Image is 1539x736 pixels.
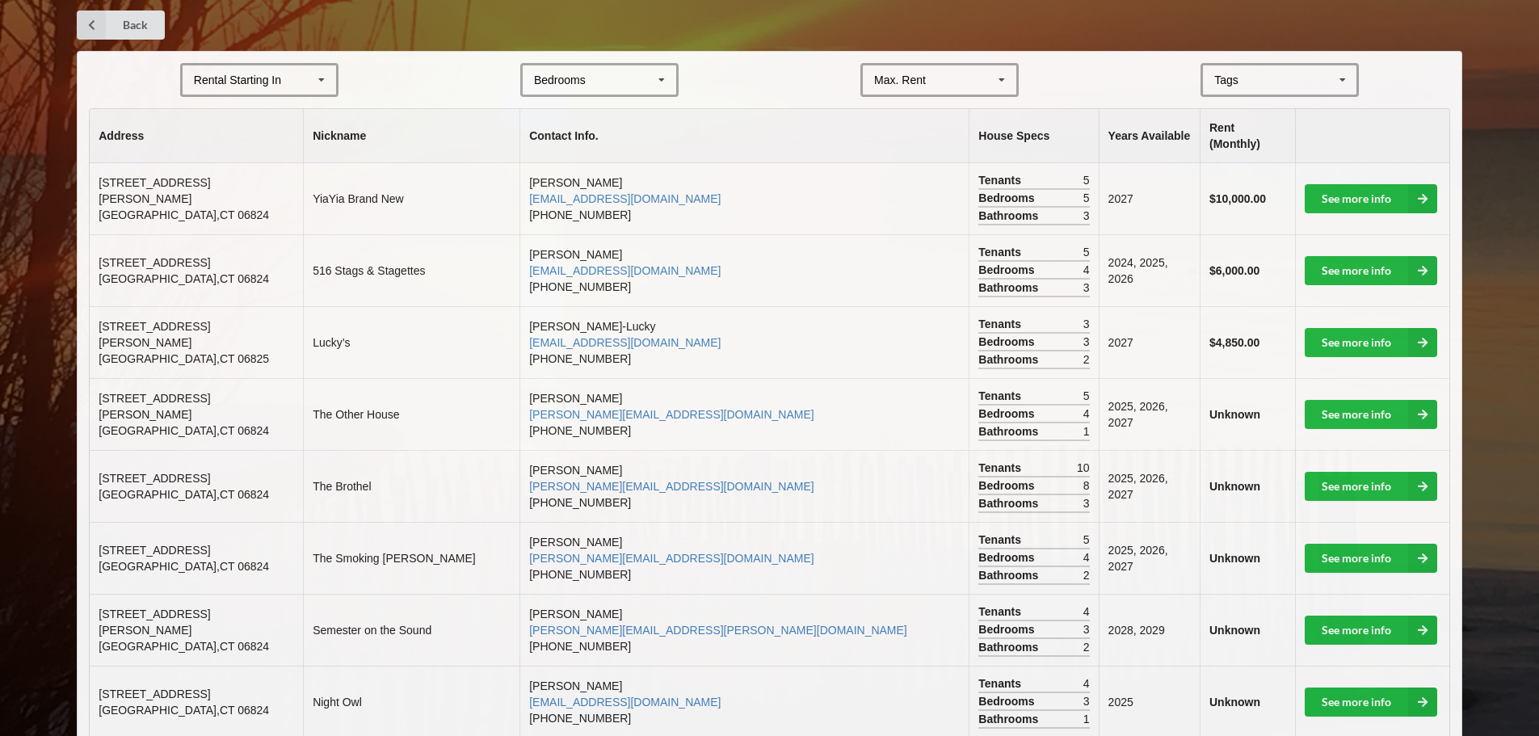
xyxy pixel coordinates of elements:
[99,608,210,637] span: [STREET_ADDRESS][PERSON_NAME]
[99,688,210,700] span: [STREET_ADDRESS]
[978,477,1038,494] span: Bedrooms
[1083,675,1090,692] span: 4
[978,549,1038,566] span: Bedrooms
[1209,264,1259,277] b: $6,000.00
[978,423,1042,439] span: Bathrooms
[978,495,1042,511] span: Bathrooms
[99,488,269,501] span: [GEOGRAPHIC_DATA] , CT 06824
[529,696,721,709] a: [EMAIL_ADDRESS][DOMAIN_NAME]
[1209,552,1260,565] b: Unknown
[99,560,269,573] span: [GEOGRAPHIC_DATA] , CT 06824
[1209,336,1259,349] b: $4,850.00
[99,208,269,221] span: [GEOGRAPHIC_DATA] , CT 06824
[1305,472,1437,501] a: See more info
[1099,234,1200,306] td: 2024, 2025, 2026
[1305,688,1437,717] a: See more info
[1210,71,1262,90] div: Tags
[519,522,969,594] td: [PERSON_NAME] [PHONE_NUMBER]
[529,192,721,205] a: [EMAIL_ADDRESS][DOMAIN_NAME]
[99,352,269,365] span: [GEOGRAPHIC_DATA] , CT 06825
[529,624,907,637] a: [PERSON_NAME][EMAIL_ADDRESS][PERSON_NAME][DOMAIN_NAME]
[978,693,1038,709] span: Bedrooms
[978,244,1025,260] span: Tenants
[1209,408,1260,421] b: Unknown
[978,334,1038,350] span: Bedrooms
[99,176,210,205] span: [STREET_ADDRESS][PERSON_NAME]
[978,208,1042,224] span: Bathrooms
[303,594,519,666] td: Semester on the Sound
[969,109,1098,163] th: House Specs
[99,640,269,653] span: [GEOGRAPHIC_DATA] , CT 06824
[1099,109,1200,163] th: Years Available
[1083,639,1090,655] span: 2
[1083,423,1090,439] span: 1
[1083,316,1090,332] span: 3
[1209,192,1266,205] b: $10,000.00
[978,711,1042,727] span: Bathrooms
[1083,280,1090,296] span: 3
[1083,351,1090,368] span: 2
[99,272,269,285] span: [GEOGRAPHIC_DATA] , CT 06824
[519,163,969,234] td: [PERSON_NAME] [PHONE_NUMBER]
[1083,262,1090,278] span: 4
[519,234,969,306] td: [PERSON_NAME] [PHONE_NUMBER]
[1305,400,1437,429] a: See more info
[1083,190,1090,206] span: 5
[1305,184,1437,213] a: See more info
[978,280,1042,296] span: Bathrooms
[978,621,1038,637] span: Bedrooms
[99,320,210,349] span: [STREET_ADDRESS][PERSON_NAME]
[519,594,969,666] td: [PERSON_NAME] [PHONE_NUMBER]
[1083,621,1090,637] span: 3
[1083,208,1090,224] span: 3
[1209,696,1260,709] b: Unknown
[99,392,210,421] span: [STREET_ADDRESS][PERSON_NAME]
[1083,244,1090,260] span: 5
[978,351,1042,368] span: Bathrooms
[978,675,1025,692] span: Tenants
[99,256,210,269] span: [STREET_ADDRESS]
[1083,388,1090,404] span: 5
[529,336,721,349] a: [EMAIL_ADDRESS][DOMAIN_NAME]
[90,109,303,163] th: Address
[1083,604,1090,620] span: 4
[1083,334,1090,350] span: 3
[1209,480,1260,493] b: Unknown
[1083,567,1090,583] span: 2
[1305,544,1437,573] a: See more info
[519,378,969,450] td: [PERSON_NAME] [PHONE_NUMBER]
[303,234,519,306] td: 516 Stags & Stagettes
[1200,109,1295,163] th: Rent (Monthly)
[1083,477,1090,494] span: 8
[1099,163,1200,234] td: 2027
[1083,532,1090,548] span: 5
[303,450,519,522] td: The Brothel
[303,522,519,594] td: The Smoking [PERSON_NAME]
[519,306,969,378] td: [PERSON_NAME]-Lucky [PHONE_NUMBER]
[1083,172,1090,188] span: 5
[529,552,814,565] a: [PERSON_NAME][EMAIL_ADDRESS][DOMAIN_NAME]
[77,11,165,40] a: Back
[978,388,1025,404] span: Tenants
[978,460,1025,476] span: Tenants
[874,74,926,86] div: Max. Rent
[534,74,586,86] div: Bedrooms
[519,109,969,163] th: Contact Info.
[1305,256,1437,285] a: See more info
[1099,306,1200,378] td: 2027
[1083,406,1090,422] span: 4
[1099,522,1200,594] td: 2025, 2026, 2027
[1083,549,1090,566] span: 4
[529,264,721,277] a: [EMAIL_ADDRESS][DOMAIN_NAME]
[529,408,814,421] a: [PERSON_NAME][EMAIL_ADDRESS][DOMAIN_NAME]
[1099,594,1200,666] td: 2028, 2029
[303,109,519,163] th: Nickname
[978,567,1042,583] span: Bathrooms
[1305,328,1437,357] a: See more info
[99,424,269,437] span: [GEOGRAPHIC_DATA] , CT 06824
[1099,450,1200,522] td: 2025, 2026, 2027
[303,306,519,378] td: Lucky’s
[978,190,1038,206] span: Bedrooms
[1077,460,1090,476] span: 10
[1209,624,1260,637] b: Unknown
